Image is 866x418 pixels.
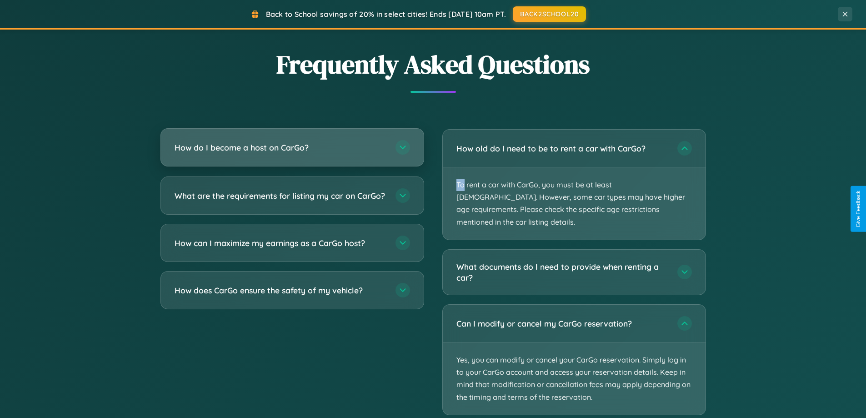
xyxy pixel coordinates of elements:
p: To rent a car with CarGo, you must be at least [DEMOGRAPHIC_DATA]. However, some car types may ha... [443,167,706,240]
h3: How old do I need to be to rent a car with CarGo? [456,143,668,154]
p: Yes, you can modify or cancel your CarGo reservation. Simply log in to your CarGo account and acc... [443,342,706,415]
h3: How does CarGo ensure the safety of my vehicle? [175,285,386,296]
h3: How do I become a host on CarGo? [175,142,386,153]
h3: What are the requirements for listing my car on CarGo? [175,190,386,201]
h2: Frequently Asked Questions [160,47,706,82]
h3: What documents do I need to provide when renting a car? [456,261,668,283]
div: Give Feedback [855,191,861,227]
h3: How can I maximize my earnings as a CarGo host? [175,237,386,249]
button: BACK2SCHOOL20 [513,6,586,22]
h3: Can I modify or cancel my CarGo reservation? [456,318,668,329]
span: Back to School savings of 20% in select cities! Ends [DATE] 10am PT. [266,10,506,19]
